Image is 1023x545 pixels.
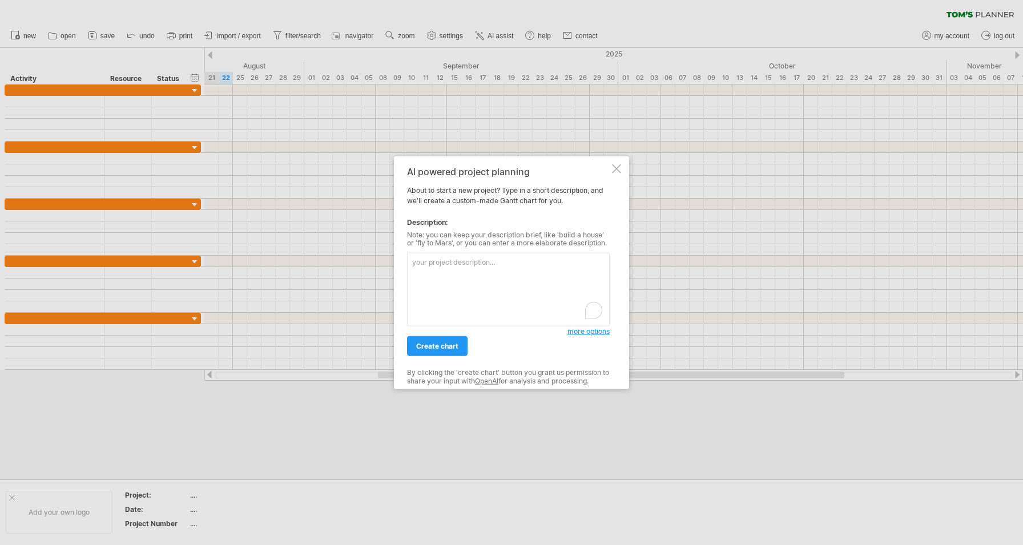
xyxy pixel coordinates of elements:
[407,166,610,379] div: About to start a new project? Type in a short description, and we'll create a custom-made Gantt c...
[407,336,468,356] a: create chart
[407,217,610,227] div: Description:
[567,326,610,337] a: more options
[407,231,610,247] div: Note: you can keep your description brief, like 'build a house' or 'fly to Mars', or you can ente...
[475,376,498,385] a: OpenAI
[416,342,458,350] span: create chart
[407,166,610,176] div: AI powered project planning
[567,327,610,336] span: more options
[407,253,610,326] textarea: To enrich screen reader interactions, please activate Accessibility in Grammarly extension settings
[407,369,610,385] div: By clicking the 'create chart' button you grant us permission to share your input with for analys...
